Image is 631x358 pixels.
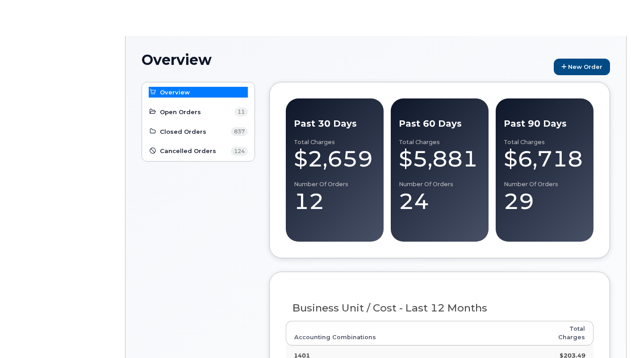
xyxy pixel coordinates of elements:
[231,127,248,136] span: 837
[294,117,376,130] div: Past 30 Days
[293,303,587,314] h3: Business Unit / Cost - Last 12 Months
[160,108,201,116] span: Open Orders
[294,145,376,172] div: $2,659
[504,145,585,172] div: $6,718
[399,188,481,215] div: 24
[399,181,481,188] div: Number of Orders
[286,321,535,345] th: Accounting Combinations
[399,139,481,146] div: Total Charges
[294,188,376,215] div: 12
[535,321,593,345] th: Total Charges
[234,107,248,116] span: 11
[160,88,190,97] span: Overview
[142,52,549,68] h1: Overview
[399,145,481,172] div: $5,881
[399,117,481,130] div: Past 60 Days
[149,126,248,137] a: Closed Orders 837
[149,146,248,157] a: Cancelled Orders 124
[160,128,206,136] span: Closed Orders
[504,139,585,146] div: Total Charges
[504,117,585,130] div: Past 90 Days
[149,107,248,117] a: Open Orders 11
[294,139,376,146] div: Total Charges
[231,147,248,156] span: 124
[504,181,585,188] div: Number of Orders
[504,188,585,215] div: 29
[294,181,376,188] div: Number of Orders
[554,59,610,75] a: New Order
[149,87,248,98] a: Overview
[160,147,216,155] span: Cancelled Orders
